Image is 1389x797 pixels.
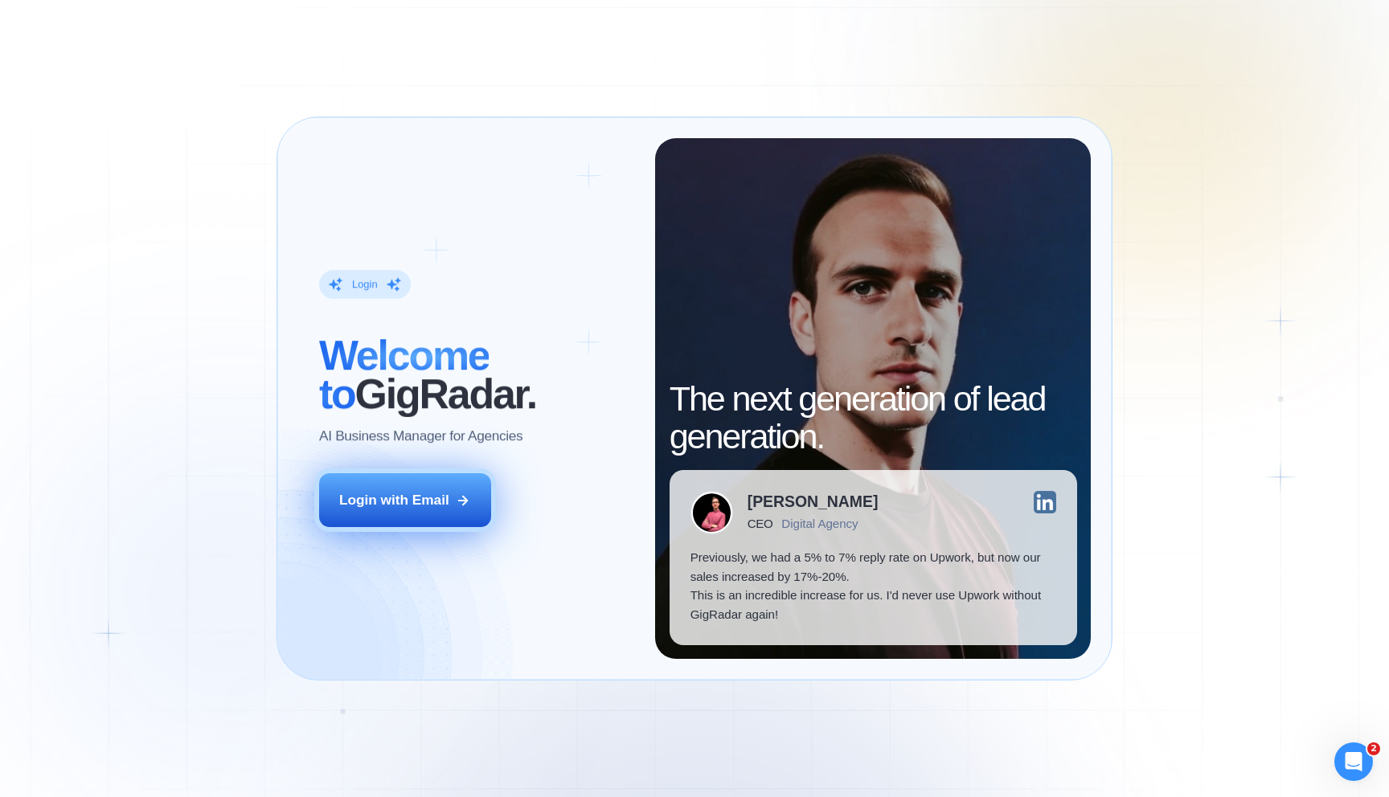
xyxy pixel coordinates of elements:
[319,473,491,527] button: Login with Email
[1367,742,1380,755] span: 2
[319,427,522,446] p: AI Business Manager for Agencies
[319,337,635,413] h2: ‍ GigRadar.
[319,332,489,417] span: Welcome to
[781,517,858,530] div: Digital Agency
[339,491,449,510] div: Login with Email
[690,548,1056,624] p: Previously, we had a 5% to 7% reply rate on Upwork, but now our sales increased by 17%-20%. This ...
[670,380,1077,456] h2: The next generation of lead generation.
[748,494,879,509] div: [PERSON_NAME]
[748,517,773,530] div: CEO
[352,277,378,291] div: Login
[1334,742,1373,781] iframe: Intercom live chat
